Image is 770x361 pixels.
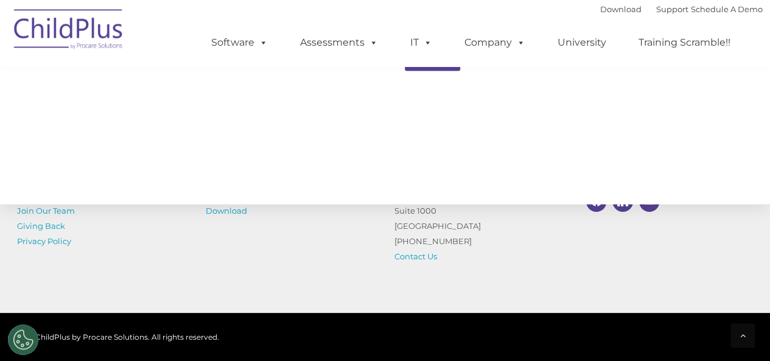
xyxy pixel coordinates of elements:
span: Phone number [169,130,221,139]
p: [STREET_ADDRESS] Suite 1000 [GEOGRAPHIC_DATA] [PHONE_NUMBER] [394,188,565,264]
a: Company [452,30,537,55]
span: Last name [169,80,206,89]
a: Download [206,206,247,216]
a: Assessments [288,30,390,55]
a: IT [398,30,444,55]
a: Privacy Policy [17,236,71,246]
a: Support [656,4,688,14]
a: Download [600,4,642,14]
a: Schedule A Demo [691,4,763,14]
a: University [545,30,618,55]
img: ChildPlus by Procare Solutions [8,1,130,61]
button: Cookies Settings [8,324,38,355]
a: Giving Back [17,221,65,231]
font: | [600,4,763,14]
a: Contact Us [394,251,437,261]
a: Join Our Team [17,206,75,216]
a: Training Scramble!! [626,30,743,55]
span: © 2025 ChildPlus by Procare Solutions. All rights reserved. [8,332,219,342]
a: Software [199,30,280,55]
